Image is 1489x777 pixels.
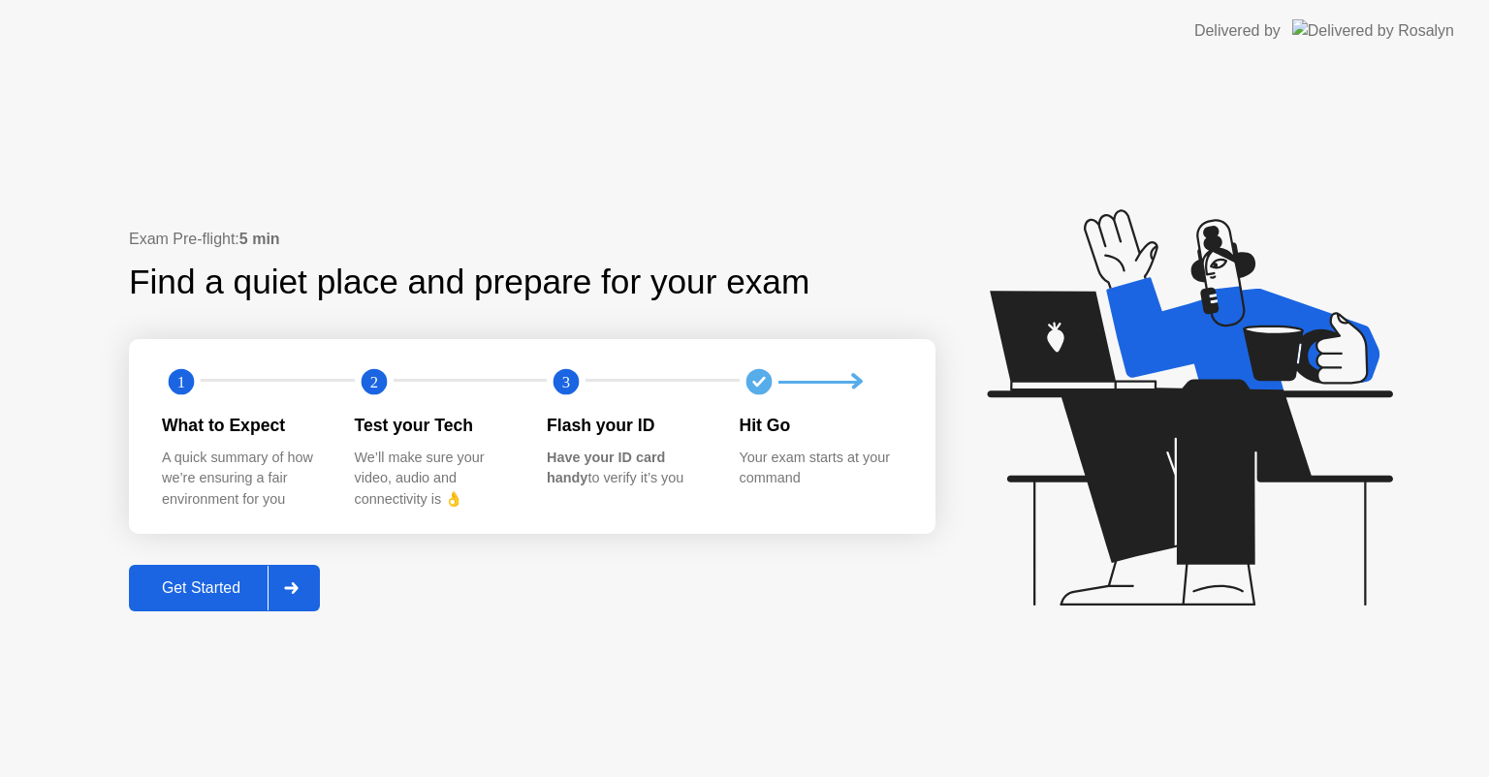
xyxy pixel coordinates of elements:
[740,448,902,489] div: Your exam starts at your command
[547,448,709,489] div: to verify it’s you
[129,228,935,251] div: Exam Pre-flight:
[547,413,709,438] div: Flash your ID
[547,450,665,486] b: Have your ID card handy
[369,373,377,391] text: 2
[562,373,570,391] text: 3
[135,579,268,597] div: Get Started
[162,448,324,511] div: A quick summary of how we’re ensuring a fair environment for you
[355,448,517,511] div: We’ll make sure your video, audio and connectivity is 👌
[740,413,902,438] div: Hit Go
[129,257,812,308] div: Find a quiet place and prepare for your exam
[162,413,324,438] div: What to Expect
[1292,19,1454,42] img: Delivered by Rosalyn
[1194,19,1281,43] div: Delivered by
[355,413,517,438] div: Test your Tech
[239,231,280,247] b: 5 min
[177,373,185,391] text: 1
[129,565,320,611] button: Get Started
